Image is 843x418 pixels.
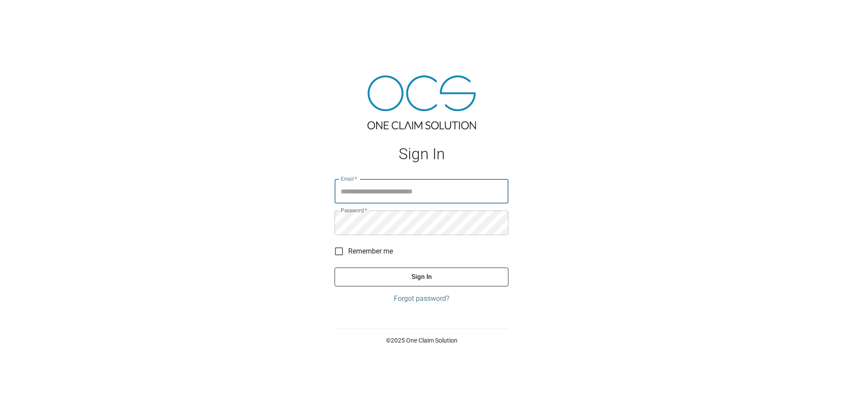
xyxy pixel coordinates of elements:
label: Email [341,175,357,182]
p: © 2025 One Claim Solution [335,336,508,345]
a: Forgot password? [335,293,508,304]
label: Password [341,207,367,214]
img: ocs-logo-white-transparent.png [11,5,46,23]
h1: Sign In [335,145,508,163]
span: Remember me [348,246,393,257]
img: ocs-logo-tra.png [367,75,476,129]
button: Sign In [335,268,508,286]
